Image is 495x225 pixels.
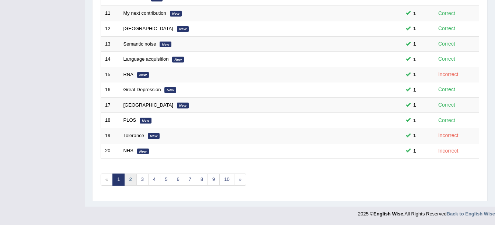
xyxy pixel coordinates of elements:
[435,147,461,155] div: Incorrect
[170,11,182,17] em: New
[137,72,149,78] em: New
[101,113,119,128] td: 18
[447,211,495,217] a: Back to English Wise
[358,207,495,217] div: 2025 © All Rights Reserved
[411,71,419,78] span: You can still take this question
[411,25,419,32] span: You can still take this question
[411,40,419,48] span: You can still take this question
[101,82,119,98] td: 16
[140,118,151,124] em: New
[123,10,166,16] a: My next contribution
[435,40,459,48] div: Correct
[411,86,419,94] span: You can still take this question
[177,26,189,32] em: New
[123,148,133,153] a: NHS
[148,174,160,186] a: 4
[196,174,208,186] a: 8
[411,147,419,155] span: You can still take this question
[123,102,173,108] a: [GEOGRAPHIC_DATA]
[411,56,419,63] span: You can still take this question
[177,103,189,108] em: New
[148,133,160,139] em: New
[123,56,169,62] a: Language acquisition
[101,21,119,36] td: 12
[172,57,184,63] em: New
[435,70,461,79] div: Incorrect
[101,128,119,143] td: 19
[101,6,119,21] td: 11
[373,211,404,217] strong: English Wise.
[219,174,234,186] a: 10
[184,174,196,186] a: 7
[411,101,419,109] span: You can still take this question
[435,101,459,109] div: Correct
[123,133,144,138] a: Tolerance
[411,132,419,139] span: You can still take this question
[208,174,220,186] a: 9
[123,26,173,31] a: [GEOGRAPHIC_DATA]
[112,174,125,186] a: 1
[164,87,176,93] em: New
[136,174,149,186] a: 3
[137,149,149,154] em: New
[435,24,459,33] div: Correct
[101,52,119,67] td: 14
[123,72,133,77] a: RNA
[435,9,459,18] div: Correct
[234,174,246,186] a: »
[172,174,184,186] a: 6
[101,67,119,82] td: 15
[435,131,461,140] div: Incorrect
[101,174,113,186] span: «
[411,117,419,124] span: You can still take this question
[160,174,172,186] a: 5
[101,143,119,159] td: 20
[101,97,119,113] td: 17
[124,174,136,186] a: 2
[123,87,161,92] a: Great Depression
[160,42,171,47] em: New
[123,41,156,47] a: Semantic noise
[435,85,459,94] div: Correct
[435,116,459,125] div: Correct
[411,10,419,17] span: You can still take this question
[101,36,119,52] td: 13
[123,117,136,123] a: PLOS
[435,55,459,63] div: Correct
